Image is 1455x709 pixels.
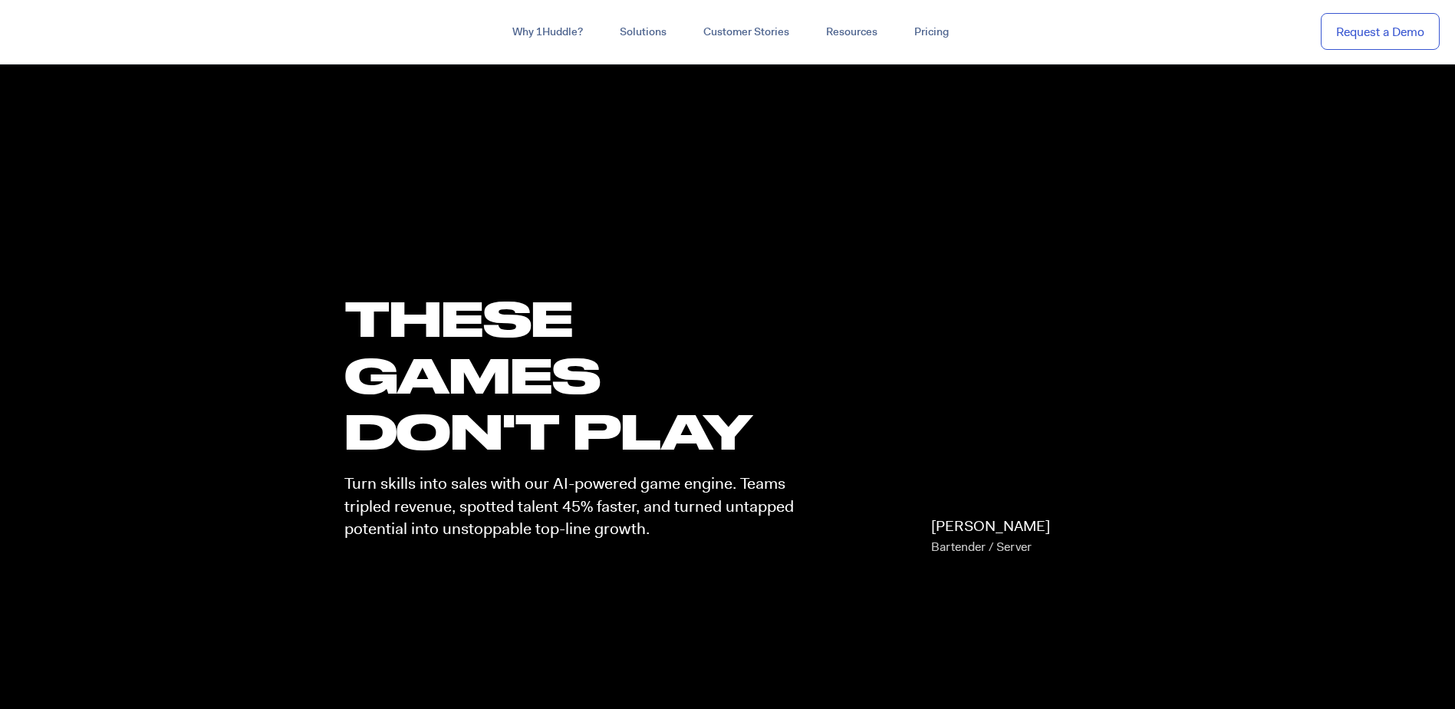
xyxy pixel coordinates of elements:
[808,18,896,46] a: Resources
[15,17,125,46] img: ...
[896,18,967,46] a: Pricing
[931,516,1050,559] p: [PERSON_NAME]
[1321,13,1440,51] a: Request a Demo
[344,473,808,540] p: Turn skills into sales with our AI-powered game engine. Teams tripled revenue, spotted talent 45%...
[685,18,808,46] a: Customer Stories
[601,18,685,46] a: Solutions
[931,539,1032,555] span: Bartender / Server
[344,290,808,459] h1: these GAMES DON'T PLAY
[494,18,601,46] a: Why 1Huddle?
